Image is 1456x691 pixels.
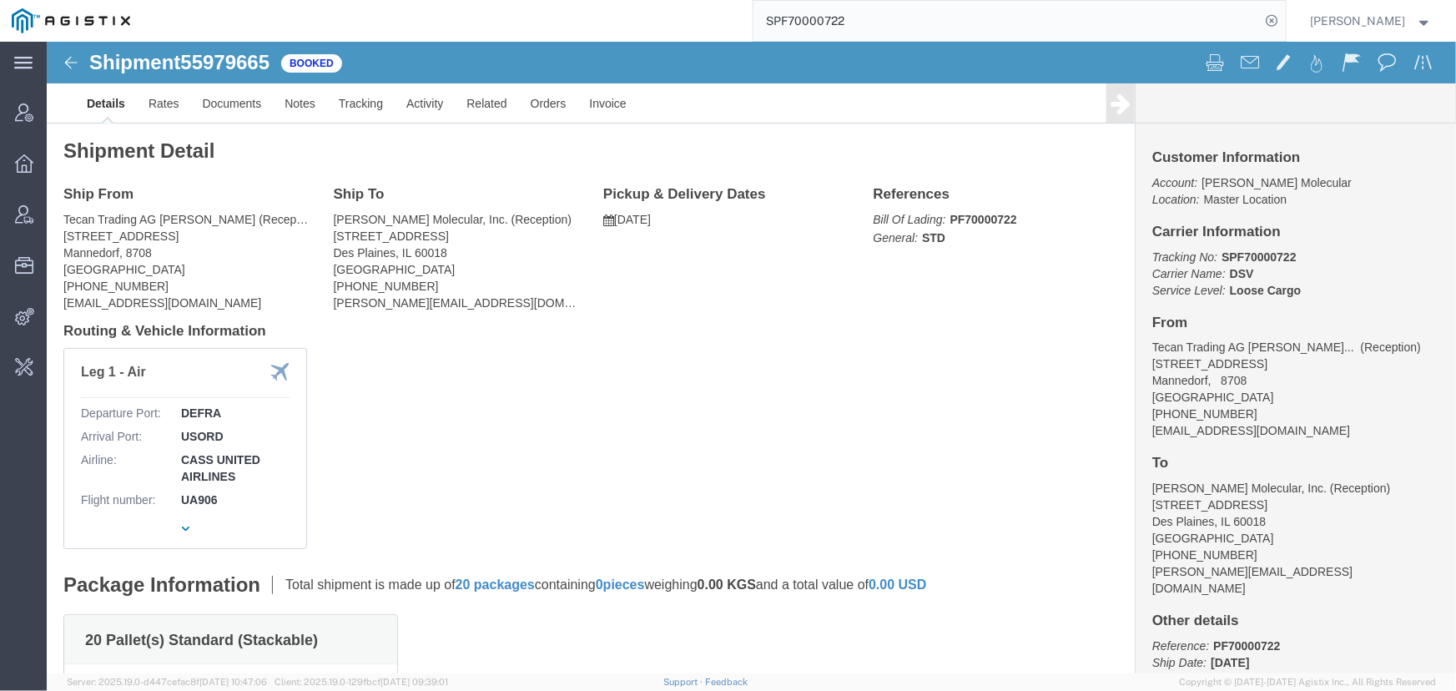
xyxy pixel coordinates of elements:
[705,677,748,687] a: Feedback
[12,8,130,33] img: logo
[275,677,448,687] span: Client: 2025.19.0-129fbcf
[1310,11,1433,31] button: [PERSON_NAME]
[663,677,705,687] a: Support
[47,42,1456,673] iframe: To enrich screen reader interactions, please activate Accessibility in Grammarly extension settings
[753,1,1261,41] input: Search for shipment number, reference number
[1311,12,1406,30] span: Jenneffer Jahraus
[1179,675,1436,689] span: Copyright © [DATE]-[DATE] Agistix Inc., All Rights Reserved
[199,677,267,687] span: [DATE] 10:47:06
[380,677,448,687] span: [DATE] 09:39:01
[67,677,267,687] span: Server: 2025.19.0-d447cefac8f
